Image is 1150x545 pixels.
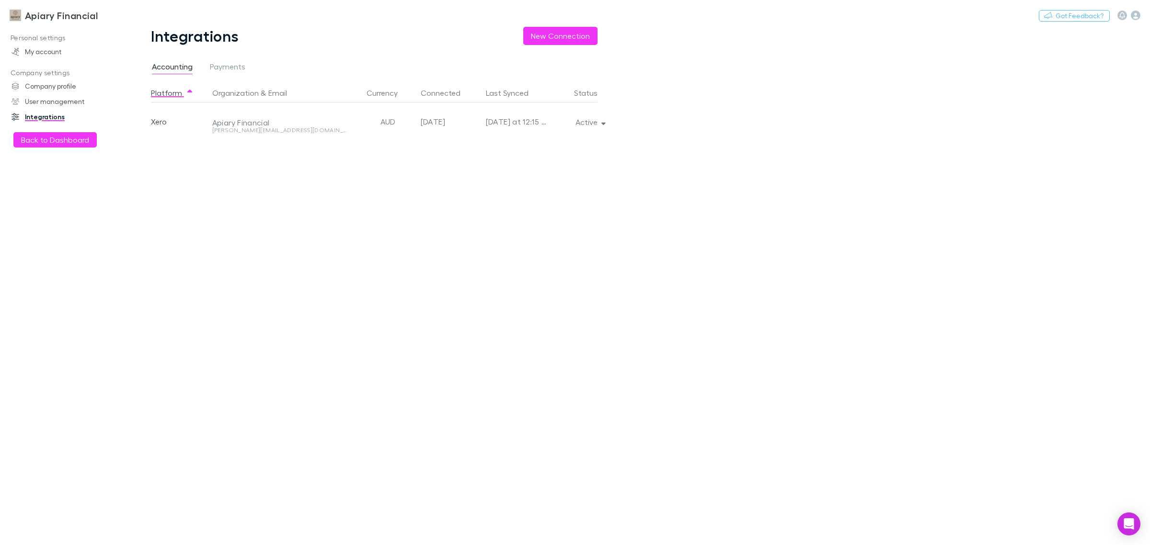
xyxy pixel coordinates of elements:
button: Email [268,83,287,102]
button: Active [568,115,611,129]
p: Personal settings [2,32,135,44]
button: Platform [151,83,194,102]
button: Last Synced [486,83,540,102]
span: Accounting [152,62,193,74]
div: [DATE] [421,102,478,141]
div: Apiary Financial [212,118,350,127]
h3: Apiary Financial [25,10,98,21]
div: AUD [359,102,417,141]
span: Payments [210,62,245,74]
div: [PERSON_NAME][EMAIL_ADDRESS][DOMAIN_NAME] [212,127,350,133]
div: Xero [151,102,208,141]
div: Open Intercom Messenger [1117,512,1140,535]
a: Apiary Financial [4,4,103,27]
p: Company settings [2,67,135,79]
button: Organization [212,83,259,102]
button: Currency [367,83,409,102]
a: User management [2,94,135,109]
div: [DATE] at 12:15 AM [486,102,547,141]
button: Connected [421,83,472,102]
div: & [212,83,356,102]
h1: Integrations [151,27,239,45]
img: Apiary Financial's Logo [10,10,21,21]
a: Company profile [2,79,135,94]
button: Got Feedback? [1039,10,1110,22]
button: Status [574,83,609,102]
button: New Connection [523,27,598,45]
a: My account [2,44,135,59]
a: Integrations [2,109,135,125]
button: Back to Dashboard [13,132,97,148]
